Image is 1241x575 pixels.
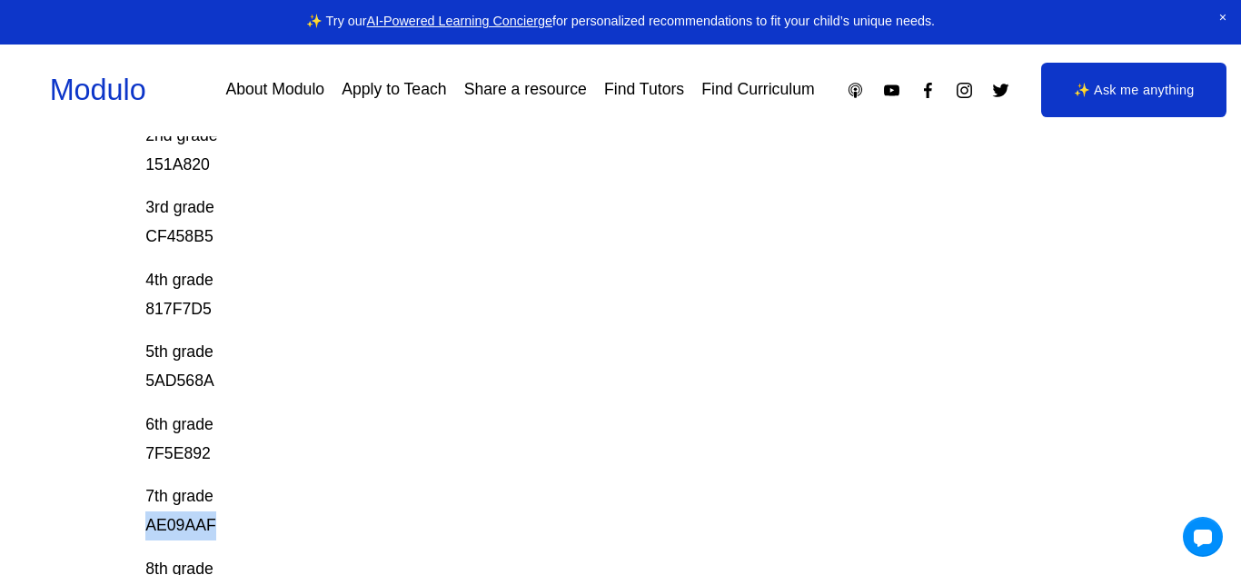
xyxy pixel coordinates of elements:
a: Modulo [50,74,146,106]
a: Apple Podcasts [846,81,865,100]
a: ✨ Ask me anything [1041,63,1226,117]
p: 5th grade 5AD568A [145,338,999,396]
a: Apply to Teach [342,74,446,106]
p: 4th grade 817F7D5 [145,266,999,324]
a: AI-Powered Learning Concierge [367,14,552,28]
a: Twitter [991,81,1010,100]
p: 7th grade AE09AAF [145,482,999,540]
a: Instagram [955,81,974,100]
a: Find Curriculum [701,74,814,106]
a: YouTube [882,81,901,100]
a: Facebook [918,81,938,100]
p: 3rd grade CF458B5 [145,193,999,252]
a: Find Tutors [604,74,684,106]
a: Share a resource [464,74,587,106]
p: 6th grade 7F5E892 [145,411,999,469]
a: About Modulo [225,74,324,106]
